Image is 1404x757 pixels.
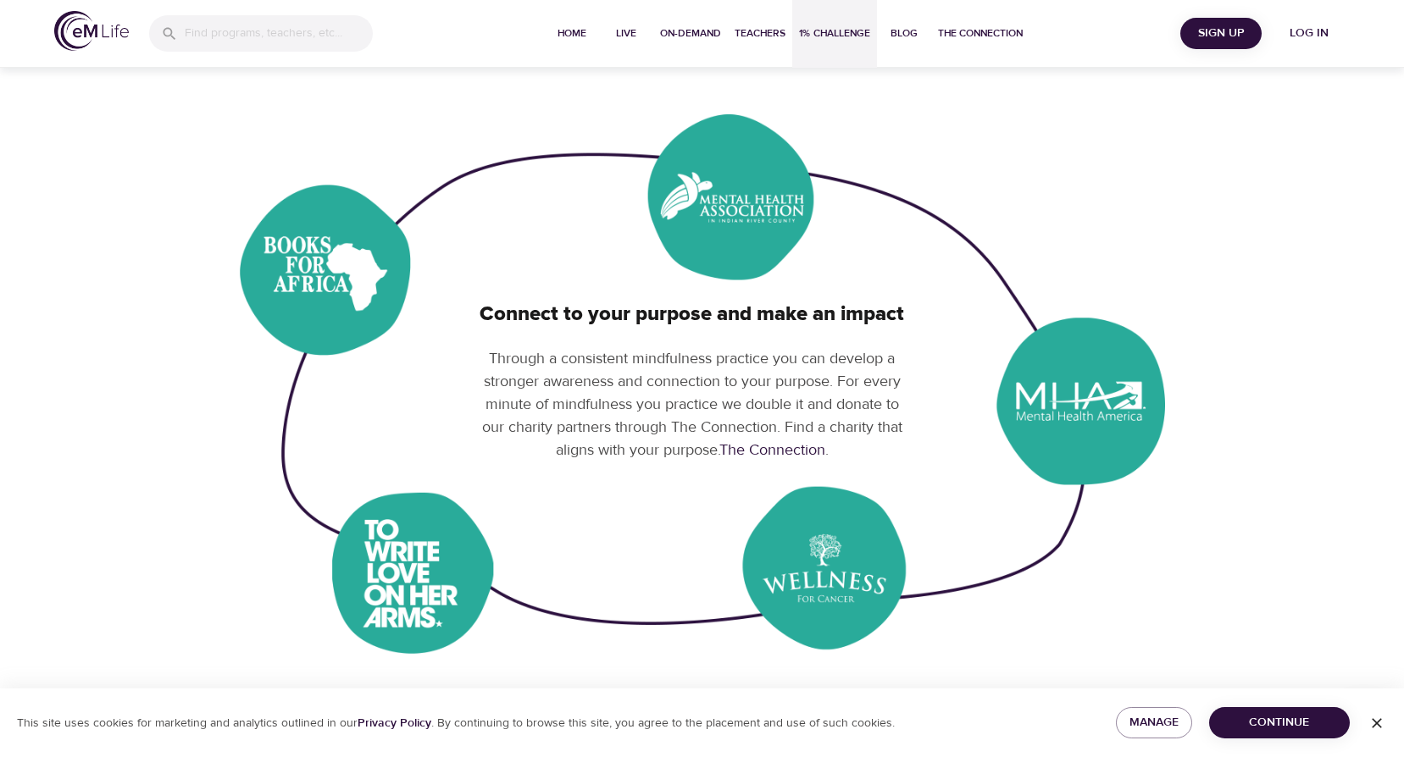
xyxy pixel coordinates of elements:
img: logo [54,11,129,51]
span: The Connection [938,25,1023,42]
a: Privacy Policy [358,716,431,731]
span: Sign Up [1187,23,1255,44]
span: Live [606,25,647,42]
button: Manage [1116,707,1192,738]
span: On-Demand [660,25,721,42]
button: Continue [1209,707,1350,738]
button: Sign Up [1180,18,1262,49]
span: 1% Challenge [799,25,870,42]
span: Log in [1275,23,1343,44]
span: Continue [1223,712,1336,733]
h2: Connect to your purpose and make an impact [473,302,912,327]
a: The Connection [719,440,825,460]
span: Manage [1129,712,1179,733]
p: ​​Through a consistent mindfulness practice you can develop a stronger awareness and connection t... [473,347,912,461]
button: Log in [1268,18,1350,49]
span: Teachers [735,25,785,42]
span: Home [552,25,592,42]
input: Find programs, teachers, etc... [185,15,373,52]
span: Blog [884,25,924,42]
